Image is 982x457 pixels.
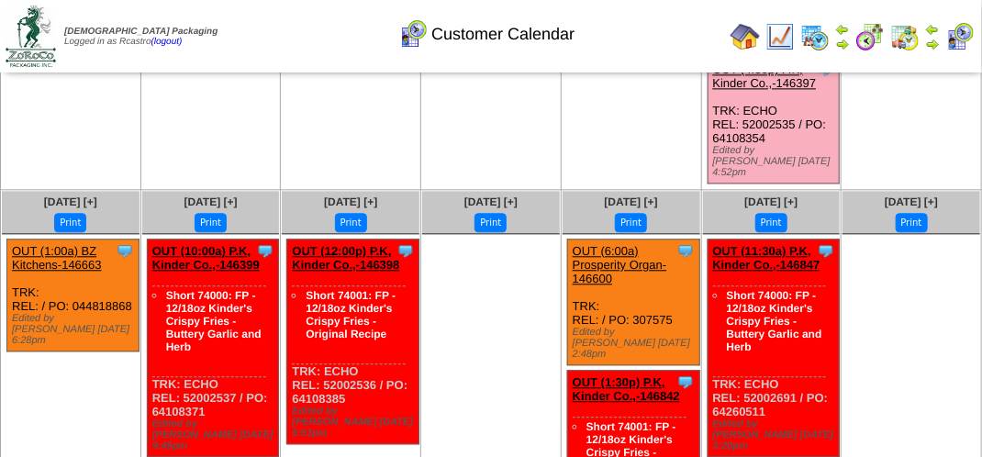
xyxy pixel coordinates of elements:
a: [DATE] [+] [44,195,97,208]
a: Short 74001: FP - 12/18oz Kinder's Crispy Fries - Original Recipe [306,289,396,340]
a: [DATE] [+] [184,195,238,208]
button: Print [615,213,647,232]
div: TRK: ECHO REL: 52002535 / PO: 64108354 [708,58,840,184]
a: OUT (12:00p) P.K, Kinder Co.,-146398 [292,244,399,272]
img: Tooltip [676,241,695,260]
img: calendarprod.gif [800,22,830,51]
a: [DATE] [+] [885,195,938,208]
img: calendarcustomer.gif [398,19,428,49]
a: [DATE] [+] [744,195,798,208]
div: TRK: ECHO REL: 52002537 / PO: 64108371 [147,240,279,457]
div: TRK: ECHO REL: 52002691 / PO: 64260511 [708,240,840,457]
img: arrowright.gif [925,37,940,51]
img: calendarcustomer.gif [945,22,975,51]
img: arrowright.gif [835,37,850,51]
img: Tooltip [817,241,835,260]
a: OUT (11:30a) P.K, Kinder Co.,-146847 [713,244,820,272]
img: Tooltip [256,241,274,260]
a: OUT (1:30p) P.K, Kinder Co.,-146842 [573,375,680,403]
a: (logout) [151,37,183,47]
button: Print [896,213,928,232]
a: Short 74000: FP - 12/18oz Kinder's Crispy Fries - Buttery Garlic and Herb [166,289,262,353]
div: TRK: REL: / PO: 044818868 [7,240,139,351]
img: arrowleft.gif [925,22,940,37]
a: Short 74000: FP - 12/18oz Kinder's Crispy Fries - Buttery Garlic and Herb [727,289,822,353]
img: calendarinout.gif [890,22,920,51]
div: TRK: REL: / PO: 307575 [567,240,699,365]
img: Tooltip [676,373,695,391]
a: [DATE] [+] [464,195,518,208]
div: Edited by [PERSON_NAME] [DATE] 2:48pm [573,327,699,360]
div: Edited by [PERSON_NAME] [DATE] 9:45pm [152,418,279,451]
span: Logged in as Rcastro [64,27,218,47]
img: zoroco-logo-small.webp [6,6,56,67]
button: Print [335,213,367,232]
button: Print [474,213,507,232]
button: Print [54,213,86,232]
a: [DATE] [+] [605,195,658,208]
a: OUT (1:00a) BZ Kitchens-146663 [12,244,102,272]
a: OUT (10:00a) P.K, Kinder Co.,-146399 [152,244,260,272]
div: Edited by [PERSON_NAME] [DATE] 3:20pm [713,418,840,451]
img: arrowleft.gif [835,22,850,37]
img: Tooltip [116,241,134,260]
img: Tooltip [396,241,415,260]
div: TRK: ECHO REL: 52002536 / PO: 64108385 [287,240,419,444]
div: Edited by [PERSON_NAME] [DATE] 6:51pm [292,406,418,439]
div: Edited by [PERSON_NAME] [DATE] 4:52pm [713,145,840,178]
span: [DEMOGRAPHIC_DATA] Packaging [64,27,218,37]
a: OUT (6:00a) Prosperity Organ-146600 [573,244,667,285]
img: calendarblend.gif [855,22,885,51]
button: Print [755,213,787,232]
button: Print [195,213,227,232]
img: line_graph.gif [765,22,795,51]
a: [DATE] [+] [324,195,377,208]
span: Customer Calendar [431,25,575,44]
div: Edited by [PERSON_NAME] [DATE] 6:28pm [12,313,139,346]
